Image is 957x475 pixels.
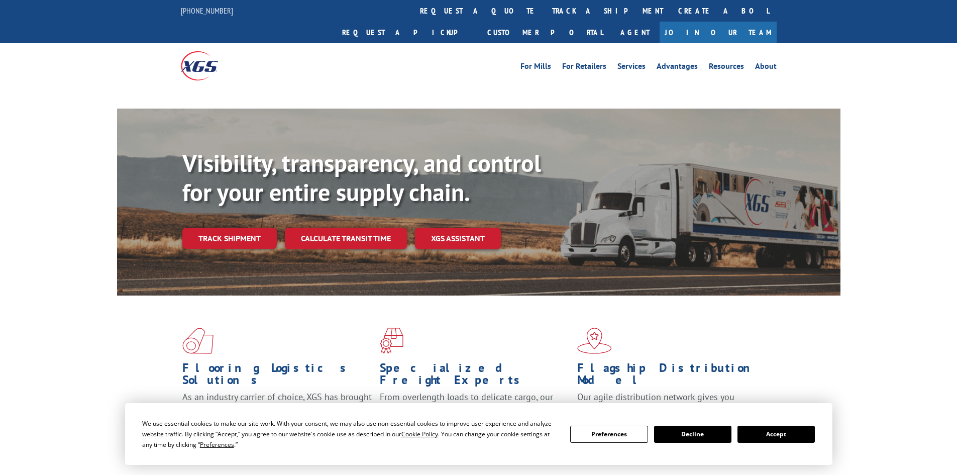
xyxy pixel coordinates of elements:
a: About [755,62,777,73]
img: xgs-icon-flagship-distribution-model-red [577,328,612,354]
button: Decline [654,426,731,443]
h1: Flagship Distribution Model [577,362,767,391]
span: Cookie Policy [401,430,438,438]
a: XGS ASSISTANT [415,228,501,249]
a: Track shipment [182,228,277,249]
button: Preferences [570,426,648,443]
a: Services [617,62,646,73]
span: As an industry carrier of choice, XGS has brought innovation and dedication to flooring logistics... [182,391,372,427]
span: Our agile distribution network gives you nationwide inventory management on demand. [577,391,762,415]
b: Visibility, transparency, and control for your entire supply chain. [182,147,541,208]
div: We use essential cookies to make our site work. With your consent, we may also use non-essential ... [142,418,558,450]
a: For Mills [520,62,551,73]
a: Resources [709,62,744,73]
a: Customer Portal [480,22,610,43]
img: xgs-icon-focused-on-flooring-red [380,328,403,354]
a: [PHONE_NUMBER] [181,6,233,16]
div: Cookie Consent Prompt [125,403,832,465]
p: From overlength loads to delicate cargo, our experienced staff knows the best way to move your fr... [380,391,570,436]
a: For Retailers [562,62,606,73]
button: Accept [737,426,815,443]
span: Preferences [200,440,234,449]
a: Calculate transit time [285,228,407,249]
a: Join Our Team [660,22,777,43]
h1: Flooring Logistics Solutions [182,362,372,391]
a: Request a pickup [335,22,480,43]
a: Advantages [657,62,698,73]
a: Agent [610,22,660,43]
h1: Specialized Freight Experts [380,362,570,391]
img: xgs-icon-total-supply-chain-intelligence-red [182,328,214,354]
